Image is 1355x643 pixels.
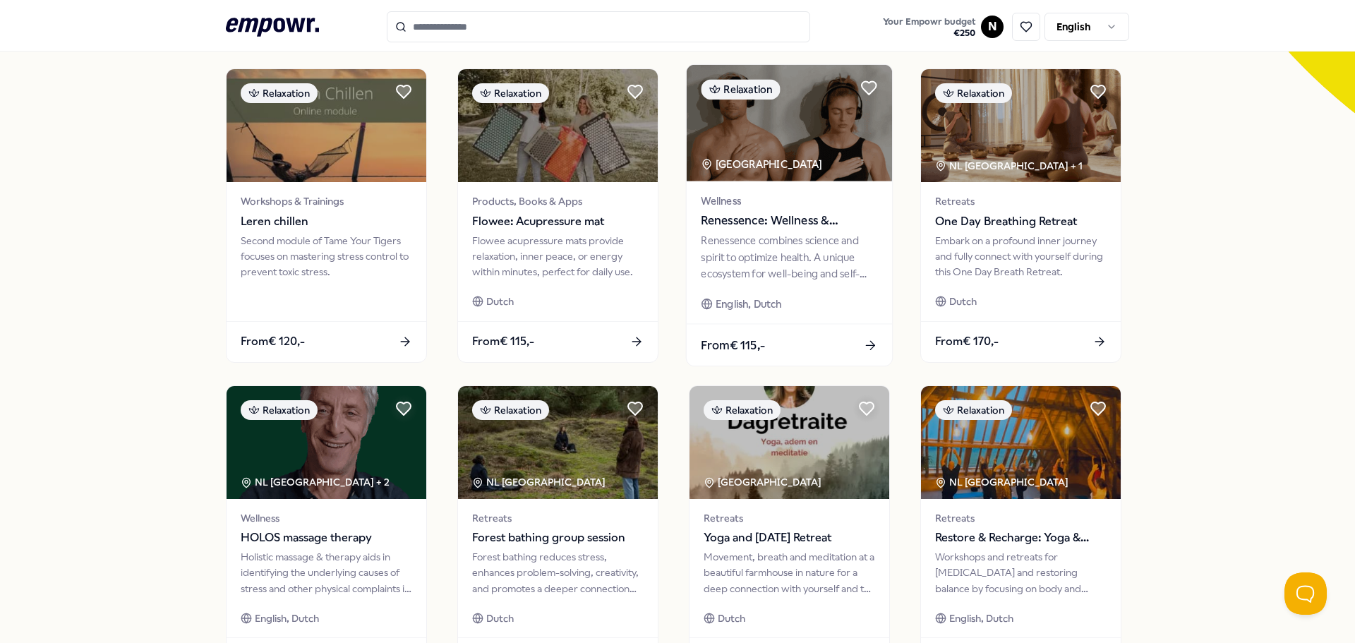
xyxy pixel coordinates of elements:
[716,296,782,313] span: English, Dutch
[701,212,877,230] span: Renessence: Wellness & Mindfulness
[472,400,549,420] div: Relaxation
[701,336,765,354] span: From € 115,-
[689,386,889,499] img: package image
[877,12,981,42] a: Your Empowr budget€250
[704,549,875,596] div: Movement, breath and meditation at a beautiful farmhouse in nature for a deep connection with you...
[880,13,978,42] button: Your Empowr budget€250
[949,294,977,309] span: Dutch
[458,386,658,499] img: package image
[935,474,1071,490] div: NL [GEOGRAPHIC_DATA]
[227,386,426,499] img: package image
[241,529,412,547] span: HOLOS massage therapy
[472,474,608,490] div: NL [GEOGRAPHIC_DATA]
[241,83,318,103] div: Relaxation
[701,193,877,209] span: Wellness
[472,510,644,526] span: Retreats
[704,529,875,547] span: Yoga and [DATE] Retreat
[486,611,514,626] span: Dutch
[472,549,644,596] div: Forest bathing reduces stress, enhances problem-solving, creativity, and promotes a deeper connec...
[472,212,644,231] span: Flowee: Acupressure mat
[255,611,319,626] span: English, Dutch
[935,510,1107,526] span: Retreats
[935,212,1107,231] span: One Day Breathing Retreat
[935,332,999,351] span: From € 170,-
[1284,572,1327,615] iframe: Help Scout Beacon - Open
[241,400,318,420] div: Relaxation
[935,529,1107,547] span: Restore & Recharge: Yoga & Meditation
[704,474,824,490] div: [GEOGRAPHIC_DATA]
[686,64,893,367] a: package imageRelaxation[GEOGRAPHIC_DATA] WellnessRenessence: Wellness & MindfulnessRenessence com...
[227,69,426,182] img: package image
[241,212,412,231] span: Leren chillen
[701,157,824,173] div: [GEOGRAPHIC_DATA]
[472,83,549,103] div: Relaxation
[472,193,644,209] span: Products, Books & Apps
[935,158,1083,174] div: NL [GEOGRAPHIC_DATA] + 1
[241,233,412,280] div: Second module of Tame Your Tigers focuses on mastering stress control to prevent toxic stress.
[935,233,1107,280] div: Embark on a profound inner journey and fully connect with yourself during this One Day Breath Ret...
[981,16,1004,38] button: N
[883,28,975,39] span: € 250
[883,16,975,28] span: Your Empowr budget
[241,193,412,209] span: Workshops & Trainings
[457,68,658,362] a: package imageRelaxationProducts, Books & AppsFlowee: Acupressure matFlowee acupressure mats provi...
[935,83,1012,103] div: Relaxation
[241,332,305,351] span: From € 120,-
[241,474,390,490] div: NL [GEOGRAPHIC_DATA] + 2
[935,549,1107,596] div: Workshops and retreats for [MEDICAL_DATA] and restoring balance by focusing on body and mind.
[935,193,1107,209] span: Retreats
[704,510,875,526] span: Retreats
[486,294,514,309] span: Dutch
[718,611,745,626] span: Dutch
[921,69,1121,182] img: package image
[472,332,534,351] span: From € 115,-
[387,11,810,42] input: Search for products, categories or subcategories
[472,233,644,280] div: Flowee acupressure mats provide relaxation, inner peace, or energy within minutes, perfect for da...
[458,69,658,182] img: package image
[241,549,412,596] div: Holistic massage & therapy aids in identifying the underlying causes of stress and other physical...
[701,233,877,282] div: Renessence combines science and spirit to optimize health. A unique ecosystem for well-being and ...
[920,68,1121,362] a: package imageRelaxationNL [GEOGRAPHIC_DATA] + 1RetreatsOne Day Breathing RetreatEmbark on a profo...
[949,611,1013,626] span: English, Dutch
[226,68,427,362] a: package imageRelaxationWorkshops & TrainingsLeren chillenSecond module of Tame Your Tigers focuse...
[701,80,780,100] div: Relaxation
[687,65,892,181] img: package image
[921,386,1121,499] img: package image
[704,400,781,420] div: Relaxation
[241,510,412,526] span: Wellness
[472,529,644,547] span: Forest bathing group session
[935,400,1012,420] div: Relaxation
